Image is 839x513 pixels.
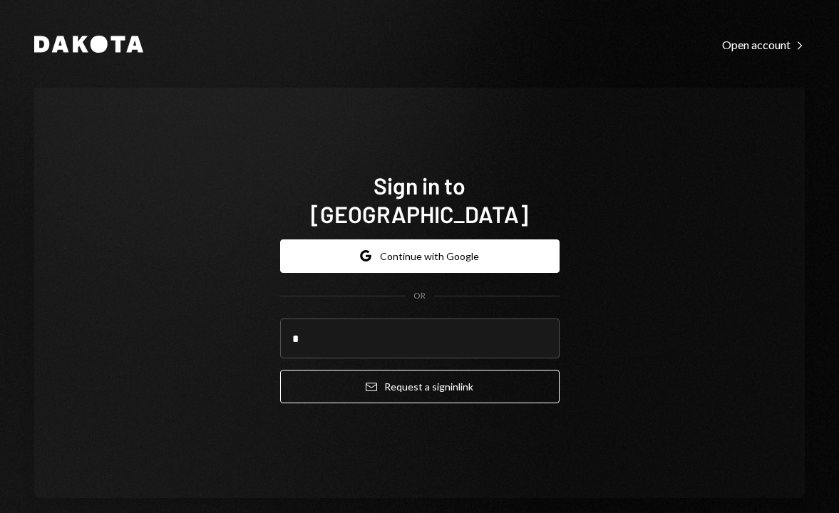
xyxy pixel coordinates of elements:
[280,370,560,403] button: Request a signinlink
[722,38,805,52] div: Open account
[280,171,560,228] h1: Sign in to [GEOGRAPHIC_DATA]
[280,239,560,273] button: Continue with Google
[413,290,426,302] div: OR
[722,36,805,52] a: Open account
